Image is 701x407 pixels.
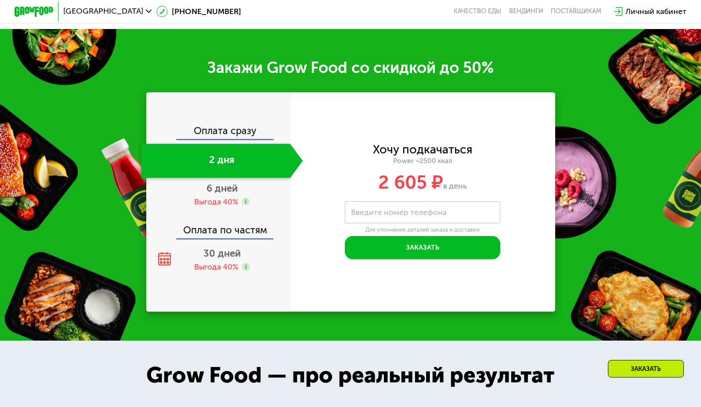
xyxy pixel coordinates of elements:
a: Вендинги [509,7,543,15]
a: Качество еды [454,7,501,15]
div: Оплата по частям [147,216,290,238]
button: Заказать [345,236,501,259]
div: Личный кабинет [625,6,687,18]
div: Хочу подкачаться [373,144,473,155]
a: [PHONE_NUMBER] [156,6,241,18]
div: Для уточнения деталей заказа и доставки [345,226,501,233]
div: Оплата сразу [147,126,290,139]
div: Заказать [608,360,684,378]
span: в день [443,181,467,191]
div: Power ~2500 ккал [290,156,555,165]
span: 6 дней [206,182,238,194]
div: поставщикам [551,7,601,15]
div: Grow Food — про реальный результат [130,359,571,392]
label: Введите номер телефона [351,210,447,215]
span: 2 605 ₽ [378,171,443,193]
span: [GEOGRAPHIC_DATA] [63,7,143,15]
span: 30 дней [203,247,241,259]
div: Выгода 40% [194,262,238,272]
div: Выгода 40% [194,196,238,207]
